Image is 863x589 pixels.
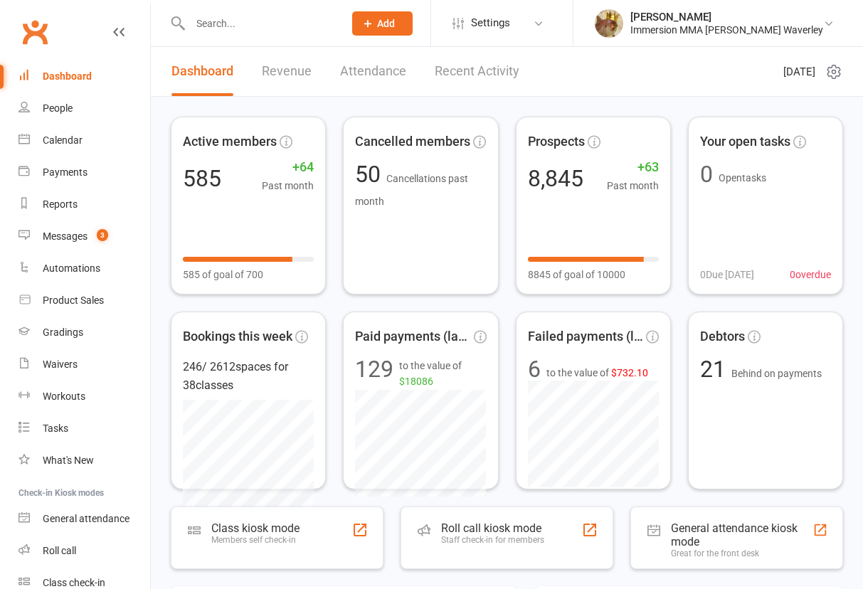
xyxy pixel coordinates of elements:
[43,545,76,556] div: Roll call
[783,63,815,80] span: [DATE]
[43,198,78,210] div: Reports
[611,367,648,378] span: $732.10
[183,358,314,394] div: 246 / 2612 spaces for 38 classes
[700,132,790,152] span: Your open tasks
[441,521,544,535] div: Roll call kiosk mode
[43,166,88,178] div: Payments
[18,221,150,253] a: Messages 3
[719,172,766,184] span: Open tasks
[18,124,150,156] a: Calendar
[18,253,150,285] a: Automations
[18,92,150,124] a: People
[171,47,233,96] a: Dashboard
[528,267,625,282] span: 8845 of goal of 10000
[97,229,108,241] span: 3
[43,70,92,82] div: Dashboard
[528,167,583,190] div: 8,845
[435,47,519,96] a: Recent Activity
[700,267,754,282] span: 0 Due [DATE]
[607,157,659,178] span: +63
[355,327,470,347] span: Paid payments (last 7d)
[471,7,510,39] span: Settings
[43,513,129,524] div: General attendance
[355,132,470,152] span: Cancelled members
[18,413,150,445] a: Tasks
[355,173,468,207] span: Cancellations past month
[18,60,150,92] a: Dashboard
[18,285,150,317] a: Product Sales
[441,535,544,545] div: Staff check-in for members
[17,14,53,50] a: Clubworx
[43,577,105,588] div: Class check-in
[352,11,413,36] button: Add
[43,262,100,274] div: Automations
[211,521,300,535] div: Class kiosk mode
[790,267,831,282] span: 0 overdue
[43,327,83,338] div: Gradings
[183,132,277,152] span: Active members
[399,358,486,390] span: to the value of
[18,381,150,413] a: Workouts
[528,132,585,152] span: Prospects
[700,327,745,347] span: Debtors
[43,391,85,402] div: Workouts
[183,167,221,190] div: 585
[528,358,541,381] div: 6
[731,368,822,379] span: Behind on payments
[546,365,648,381] span: to the value of
[700,356,731,383] span: 21
[700,163,713,186] div: 0
[183,327,292,347] span: Bookings this week
[18,317,150,349] a: Gradings
[262,47,312,96] a: Revenue
[43,455,94,466] div: What's New
[43,134,83,146] div: Calendar
[595,9,623,38] img: thumb_image1702011042.png
[43,294,104,306] div: Product Sales
[671,548,812,558] div: Great for the front desk
[43,102,73,114] div: People
[18,189,150,221] a: Reports
[186,14,334,33] input: Search...
[211,535,300,545] div: Members self check-in
[528,327,643,347] span: Failed payments (last 30d)
[262,178,314,193] span: Past month
[355,358,393,390] div: 129
[355,161,386,188] span: 50
[399,376,433,387] span: $18086
[262,157,314,178] span: +64
[18,445,150,477] a: What's New
[630,23,823,36] div: Immersion MMA [PERSON_NAME] Waverley
[377,18,395,29] span: Add
[671,521,812,548] div: General attendance kiosk mode
[18,503,150,535] a: General attendance kiosk mode
[43,423,68,434] div: Tasks
[18,535,150,567] a: Roll call
[630,11,823,23] div: [PERSON_NAME]
[43,359,78,370] div: Waivers
[18,349,150,381] a: Waivers
[183,267,263,282] span: 585 of goal of 700
[340,47,406,96] a: Attendance
[43,230,88,242] div: Messages
[18,156,150,189] a: Payments
[607,178,659,193] span: Past month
